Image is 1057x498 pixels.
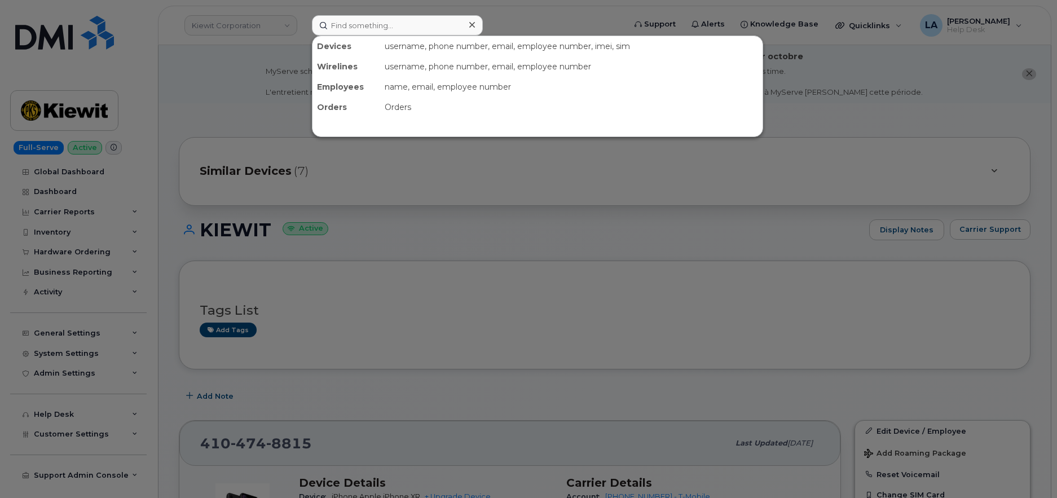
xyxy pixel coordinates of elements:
div: Orders [380,97,763,117]
div: Employees [312,77,380,97]
div: Orders [312,97,380,117]
div: username, phone number, email, employee number [380,56,763,77]
div: Wirelines [312,56,380,77]
div: username, phone number, email, employee number, imei, sim [380,36,763,56]
iframe: Messenger Launcher [1008,449,1049,490]
div: name, email, employee number [380,77,763,97]
div: Devices [312,36,380,56]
